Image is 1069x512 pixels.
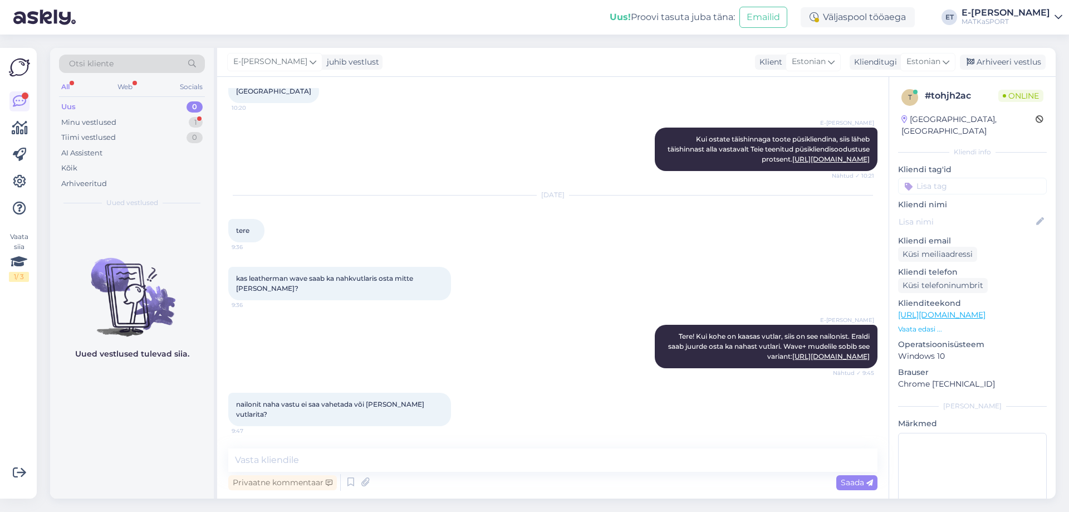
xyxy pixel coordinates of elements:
span: 9:36 [232,243,273,251]
div: [GEOGRAPHIC_DATA], [GEOGRAPHIC_DATA] [901,114,1036,137]
span: E-[PERSON_NAME] [233,56,307,68]
div: Privaatne kommentaar [228,475,337,490]
span: [GEOGRAPHIC_DATA] [236,87,311,95]
span: Kui ostate täishinnaga toote püsikliendina, siis läheb täishinnast alla vastavalt Teie teenitud p... [668,135,871,163]
span: 9:47 [232,427,273,435]
p: Chrome [TECHNICAL_ID] [898,378,1047,390]
b: Uus! [610,12,631,22]
span: Nähtud ✓ 9:45 [832,369,874,377]
p: Uued vestlused tulevad siia. [75,348,189,360]
div: 1 [189,117,203,128]
input: Lisa nimi [899,216,1034,228]
div: Arhiveeri vestlus [960,55,1046,70]
span: Online [998,90,1043,102]
span: t [908,93,912,101]
span: E-[PERSON_NAME] [820,119,874,127]
span: 10:20 [232,104,273,112]
a: [URL][DOMAIN_NAME] [898,310,985,320]
div: Klienditugi [850,56,897,68]
div: Minu vestlused [61,117,116,128]
div: Proovi tasuta juba täna: [610,11,735,24]
div: Väljaspool tööaega [801,7,915,27]
div: AI Assistent [61,148,102,159]
p: Klienditeekond [898,298,1047,309]
div: Klient [755,56,782,68]
p: Kliendi email [898,235,1047,247]
div: [PERSON_NAME] [898,401,1047,411]
div: ET [941,9,957,25]
a: E-[PERSON_NAME]MATKaSPORT [962,8,1062,26]
div: MATKaSPORT [962,17,1050,26]
div: 0 [187,132,203,143]
span: E-[PERSON_NAME] [820,316,874,324]
p: Windows 10 [898,350,1047,362]
span: 9:36 [232,301,273,309]
span: Tere! Kui kohe on kaasas vutlar, siis on see nailonist. Eraldi saab juurde osta ka nahast vutlari... [668,332,871,360]
div: Tiimi vestlused [61,132,116,143]
div: Küsi meiliaadressi [898,247,977,262]
div: Web [115,80,135,94]
p: Märkmed [898,418,1047,430]
p: Kliendi nimi [898,199,1047,211]
img: Askly Logo [9,57,30,78]
input: Lisa tag [898,178,1047,194]
span: Estonian [792,56,826,68]
span: kas leatherman wave saab ka nahkvutlaris osta mitte [PERSON_NAME]? [236,274,415,292]
span: tere [236,226,249,235]
div: 0 [187,101,203,113]
div: Küsi telefoninumbrit [898,278,988,293]
div: juhib vestlust [322,56,379,68]
p: Vaata edasi ... [898,324,1047,334]
span: Estonian [906,56,940,68]
span: Nähtud ✓ 10:21 [832,172,874,180]
img: No chats [50,238,214,338]
p: Kliendi tag'id [898,164,1047,175]
p: Brauser [898,367,1047,378]
p: Kliendi telefon [898,266,1047,278]
span: Uued vestlused [106,198,158,208]
div: All [59,80,72,94]
a: [URL][DOMAIN_NAME] [792,352,870,360]
div: [DATE] [228,190,877,200]
div: 1 / 3 [9,272,29,282]
span: Otsi kliente [69,58,114,70]
div: Kõik [61,163,77,174]
div: E-[PERSON_NAME] [962,8,1050,17]
p: Operatsioonisüsteem [898,339,1047,350]
div: # tohjh2ac [925,89,998,103]
div: Socials [178,80,205,94]
div: Uus [61,101,76,113]
a: [URL][DOMAIN_NAME] [792,155,870,163]
button: Emailid [739,7,787,28]
div: Arhiveeritud [61,178,107,189]
div: Kliendi info [898,147,1047,157]
div: Vaata siia [9,232,29,282]
span: nailonit naha vastu ei saa vahetada või [PERSON_NAME] vutlarita? [236,400,426,418]
span: Saada [841,477,873,487]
